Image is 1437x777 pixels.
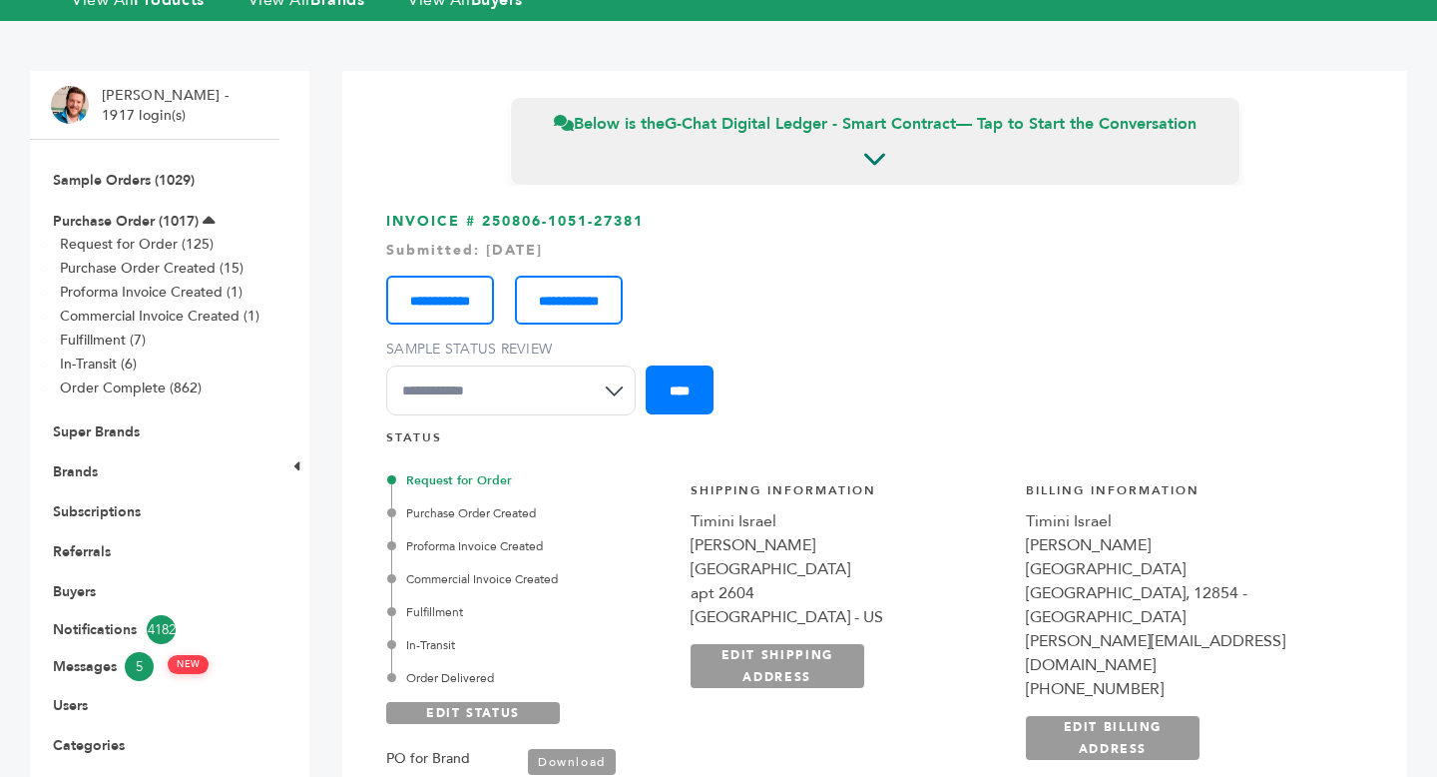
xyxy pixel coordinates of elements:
[1026,629,1341,677] div: [PERSON_NAME][EMAIL_ADDRESS][DOMAIN_NAME]
[386,241,1363,261] div: Submitted: [DATE]
[168,655,209,674] span: NEW
[391,537,669,555] div: Proforma Invoice Created
[125,652,154,681] span: 5
[60,331,146,350] a: Fulfillment (7)
[691,557,1006,581] div: [GEOGRAPHIC_DATA]
[53,171,195,190] a: Sample Orders (1029)
[1026,716,1199,760] a: EDIT BILLING ADDRESS
[691,533,1006,557] div: [PERSON_NAME]
[528,749,616,775] a: Download
[60,259,243,278] a: Purchase Order Created (15)
[60,307,259,326] a: Commercial Invoice Created (1)
[60,235,214,254] a: Request for Order (125)
[665,113,956,135] strong: G-Chat Digital Ledger - Smart Contract
[53,502,141,521] a: Subscriptions
[1026,581,1341,629] div: [GEOGRAPHIC_DATA], 12854 - [GEOGRAPHIC_DATA]
[53,696,88,715] a: Users
[53,422,140,441] a: Super Brands
[386,702,560,724] a: EDIT STATUS
[53,542,111,561] a: Referrals
[386,747,470,771] label: PO for Brand
[60,379,202,397] a: Order Complete (862)
[1026,509,1341,533] div: Timini Israel
[691,482,1006,509] h4: Shipping Information
[391,636,669,654] div: In-Transit
[60,355,137,374] a: In-Transit (6)
[1026,533,1341,557] div: [PERSON_NAME]
[691,605,1006,629] div: [GEOGRAPHIC_DATA] - US
[386,429,1363,456] h4: STATUS
[102,86,234,125] li: [PERSON_NAME] - 1917 login(s)
[691,581,1006,605] div: apt 2604
[53,582,96,601] a: Buyers
[691,509,1006,533] div: Timini Israel
[1026,557,1341,581] div: [GEOGRAPHIC_DATA]
[53,462,98,481] a: Brands
[386,340,646,360] label: Sample Status Review
[53,212,199,231] a: Purchase Order (1017)
[53,652,256,681] a: Messages5 NEW
[554,113,1197,135] span: Below is the — Tap to Start the Conversation
[1026,677,1341,701] div: [PHONE_NUMBER]
[391,504,669,522] div: Purchase Order Created
[53,736,125,755] a: Categories
[391,669,669,687] div: Order Delivered
[147,615,176,644] span: 4182
[60,283,242,302] a: Proforma Invoice Created (1)
[391,570,669,588] div: Commercial Invoice Created
[391,471,669,489] div: Request for Order
[386,212,1363,430] h3: INVOICE # 250806-1051-27381
[391,603,669,621] div: Fulfillment
[1026,482,1341,509] h4: Billing Information
[53,615,256,644] a: Notifications4182
[691,644,864,688] a: EDIT SHIPPING ADDRESS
